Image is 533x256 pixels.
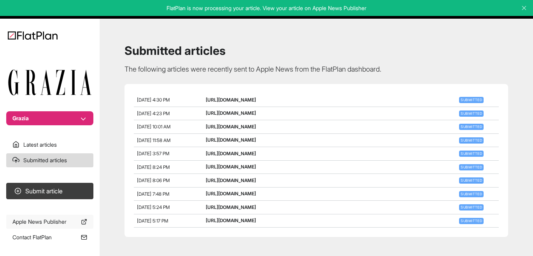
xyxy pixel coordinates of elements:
span: [DATE] 3:57 PM [137,151,169,156]
span: [DATE] 8:24 PM [137,164,170,170]
span: Submitted [459,151,484,157]
a: [URL][DOMAIN_NAME] [206,177,256,183]
span: Submitted [459,204,484,210]
span: Submitted [459,137,484,144]
span: Submitted [459,191,484,197]
a: [URL][DOMAIN_NAME] [206,191,256,196]
a: Submitted [458,150,485,156]
span: [DATE] 4:30 PM [137,97,170,103]
img: Logo [8,31,58,40]
a: Submitted [458,191,485,196]
span: Submitted [459,124,484,130]
span: [DATE] 5:24 PM [137,204,170,210]
span: Submitted [459,97,484,103]
a: Submitted [458,110,485,116]
a: [URL][DOMAIN_NAME] [206,164,256,170]
span: [DATE] 11:58 AM [137,137,170,143]
span: [DATE] 7:48 PM [137,191,169,197]
a: Submitted [458,177,485,183]
img: Publication Logo [8,69,92,96]
a: [URL][DOMAIN_NAME] [206,97,256,103]
a: [URL][DOMAIN_NAME] [206,110,256,116]
a: Submitted [458,96,485,102]
a: Submitted [458,137,485,143]
a: [URL][DOMAIN_NAME] [206,124,256,130]
a: Submitted [458,164,485,170]
a: [URL][DOMAIN_NAME] [206,204,256,210]
a: Apple News Publisher [6,215,93,229]
h1: Submitted articles [124,44,508,58]
a: Submitted [458,204,485,210]
button: Submit article [6,183,93,199]
span: [DATE] 4:23 PM [137,110,170,116]
a: Contact FlatPlan [6,230,93,244]
span: [DATE] 8:06 PM [137,177,170,183]
a: Submitted [458,123,485,129]
span: [DATE] 5:17 PM [137,218,168,224]
button: Grazia [6,111,93,125]
p: The following articles were recently sent to Apple News from the FlatPlan dashboard. [124,64,508,75]
a: Latest articles [6,138,93,152]
a: [URL][DOMAIN_NAME] [206,217,256,223]
a: Submitted articles [6,153,93,167]
a: Submitted [458,217,485,223]
span: Submitted [459,177,484,184]
span: Submitted [459,164,484,170]
span: Submitted [459,110,484,117]
p: FlatPlan is now processing your article. View your article on Apple News Publisher [5,4,528,12]
span: Submitted [459,218,484,224]
span: [DATE] 10:01 AM [137,124,170,130]
a: [URL][DOMAIN_NAME] [206,151,256,156]
a: [URL][DOMAIN_NAME] [206,137,256,143]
